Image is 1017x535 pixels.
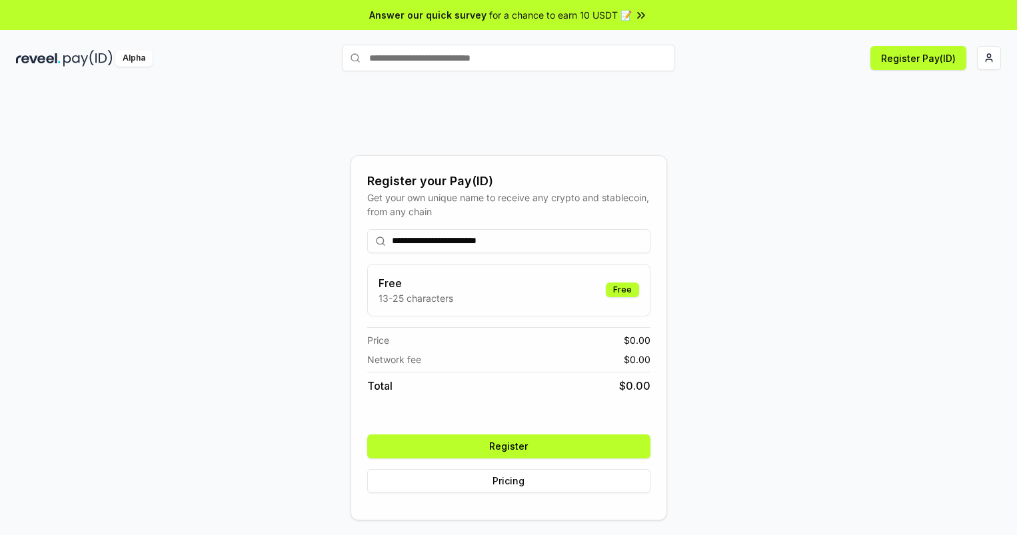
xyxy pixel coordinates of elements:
[367,191,650,219] div: Get your own unique name to receive any crypto and stablecoin, from any chain
[489,8,632,22] span: for a chance to earn 10 USDT 📝
[367,333,389,347] span: Price
[63,50,113,67] img: pay_id
[367,469,650,493] button: Pricing
[367,378,393,394] span: Total
[115,50,153,67] div: Alpha
[870,46,966,70] button: Register Pay(ID)
[369,8,487,22] span: Answer our quick survey
[619,378,650,394] span: $ 0.00
[367,434,650,458] button: Register
[624,333,650,347] span: $ 0.00
[624,352,650,366] span: $ 0.00
[367,352,421,366] span: Network fee
[16,50,61,67] img: reveel_dark
[367,172,650,191] div: Register your Pay(ID)
[379,275,453,291] h3: Free
[379,291,453,305] p: 13-25 characters
[606,282,639,297] div: Free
